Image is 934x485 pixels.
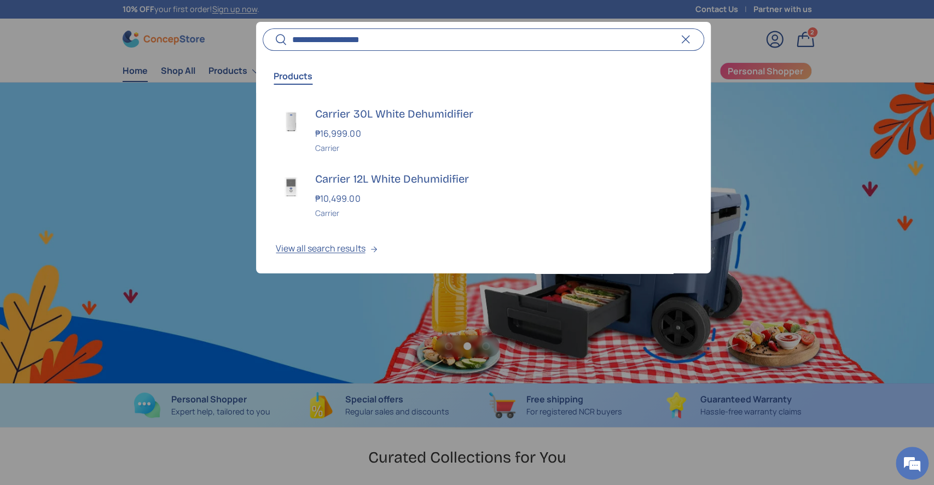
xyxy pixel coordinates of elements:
a: carrier-dehumidifier-30-liter-full-view-concepstore Carrier 30L White Dehumidifier ₱16,999.00 Car... [256,97,710,162]
div: Chat with us now [57,61,184,75]
div: Minimize live chat window [179,5,206,32]
img: carrier-dehumidifier-12-liter-full-view-concepstore [276,171,306,202]
button: View all search results [256,227,710,273]
h3: Carrier 30L White Dehumidifier [315,106,691,121]
h3: Carrier 12L White Dehumidifier [315,171,691,186]
a: carrier-dehumidifier-12-liter-full-view-concepstore Carrier 12L White Dehumidifier ₱10,499.00 Car... [256,162,710,227]
div: Carrier [315,207,691,219]
strong: ₱16,999.00 [315,127,363,139]
strong: ₱10,499.00 [315,192,363,204]
span: We're online! [63,138,151,248]
div: Carrier [315,142,691,154]
button: Products [274,63,312,89]
img: carrier-dehumidifier-30-liter-full-view-concepstore [276,106,306,137]
textarea: Type your message and hit 'Enter' [5,299,208,337]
